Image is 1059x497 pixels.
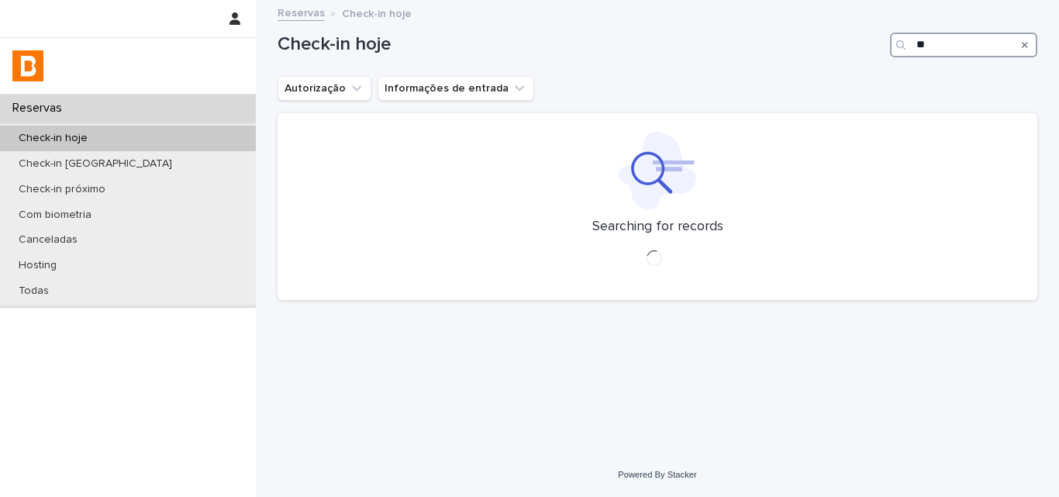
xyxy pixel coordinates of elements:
p: Todas [6,285,61,298]
p: Reservas [6,101,74,116]
input: Search [890,33,1037,57]
p: Check-in próximo [6,183,118,196]
p: Searching for records [592,219,723,236]
h1: Check-in hoje [278,33,884,56]
button: Informações de entrada [378,76,534,101]
p: Check-in [GEOGRAPHIC_DATA] [6,157,185,171]
p: Check-in hoje [342,4,412,21]
p: Com biometria [6,209,104,222]
p: Check-in hoje [6,132,100,145]
img: zVaNuJHRTjyIjT5M9Xd5 [12,50,43,81]
a: Powered By Stacker [618,470,696,479]
p: Canceladas [6,233,90,247]
p: Hosting [6,259,69,272]
button: Autorização [278,76,371,101]
a: Reservas [278,3,325,21]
